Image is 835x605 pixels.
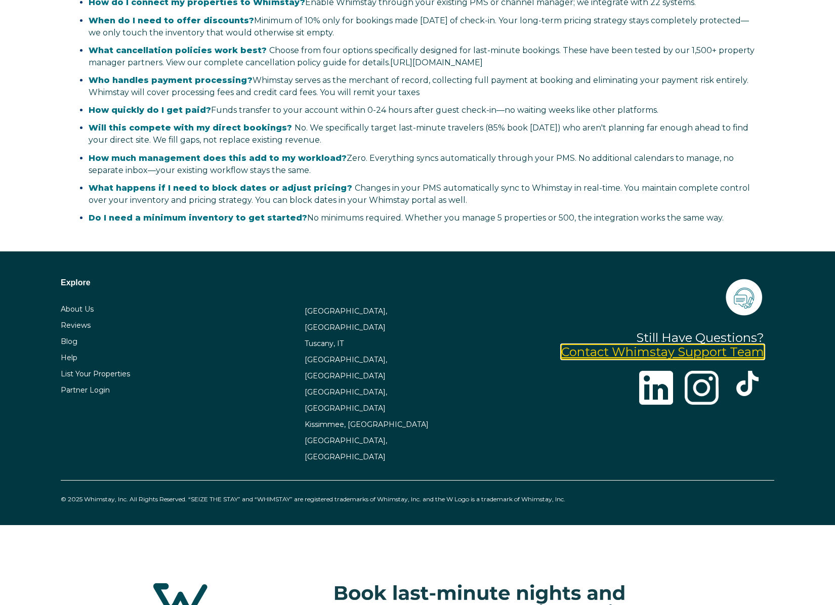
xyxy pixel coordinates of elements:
span: © 2025 Whimstay, Inc. All Rights Reserved. “SEIZE THE STAY” and “WHIMSTAY” are registered tradema... [61,495,565,503]
a: Vínculo https://salespage.whimstay.com/cancellation-policy-options [390,58,483,67]
span: only for bookings made [DATE] of check-in. Your long-term pricing strategy stays completely prote... [89,16,749,37]
a: [GEOGRAPHIC_DATA], [GEOGRAPHIC_DATA] [305,387,387,413]
img: tik-tok [735,371,760,396]
strong: When do I need to offer discounts? [89,16,254,25]
a: Help [61,353,77,362]
span: Whimstay serves as the merchant of record, collecting full payment at booking and eliminating you... [89,75,748,97]
strong: Who handles payment processing? [89,75,253,85]
span: Minimum of 10% [254,16,320,25]
strong: Do I need a minimum inventory to get started? [89,213,307,223]
span: Funds transfer to your account within 0-24 hours after guest check-in—no waiting weeks like other... [89,105,658,115]
a: Tuscany, IT [305,339,344,348]
span: Zero. Everything syncs automatically through your PMS. No additional calendars to manage, no sepa... [89,153,734,175]
span: Choose from four options specifically designed for last-minute bookings. These have been tested b... [89,46,755,67]
span: What happens if I need to block dates or adjust pricing? [89,183,352,193]
strong: How much management does this add to my workload? [89,153,347,163]
span: No. We specifically target last-minute travelers (85% book [DATE]) who aren't planning far enough... [89,123,748,145]
a: Reviews [61,321,91,330]
img: instagram [685,371,718,404]
a: [GEOGRAPHIC_DATA], [GEOGRAPHIC_DATA] [305,355,387,380]
span: Explore [61,278,91,287]
span: What cancellation policies work best? [89,46,267,55]
a: About Us [61,305,94,314]
span: No minimums required. Whether you manage 5 properties or 500, the integration works the same way. [89,213,724,223]
a: List Your Properties [61,369,130,378]
span: Will this compete with my direct bookings? [89,123,292,133]
img: icons-21 [724,277,764,317]
span: Still Have Questions? [636,330,764,345]
img: linkedin-logo [639,371,673,404]
a: Blog [61,337,77,346]
a: Partner Login [61,385,110,395]
span: Changes in your PMS automatically sync to Whimstay in real-time. You maintain complete control ov... [89,183,750,205]
strong: How quickly do I get paid? [89,105,211,115]
a: [GEOGRAPHIC_DATA], [GEOGRAPHIC_DATA] [305,436,387,461]
a: Contact Whimstay Support Team [561,344,764,359]
a: [GEOGRAPHIC_DATA], [GEOGRAPHIC_DATA] [305,307,387,332]
a: Kissimmee, [GEOGRAPHIC_DATA] [305,420,429,429]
